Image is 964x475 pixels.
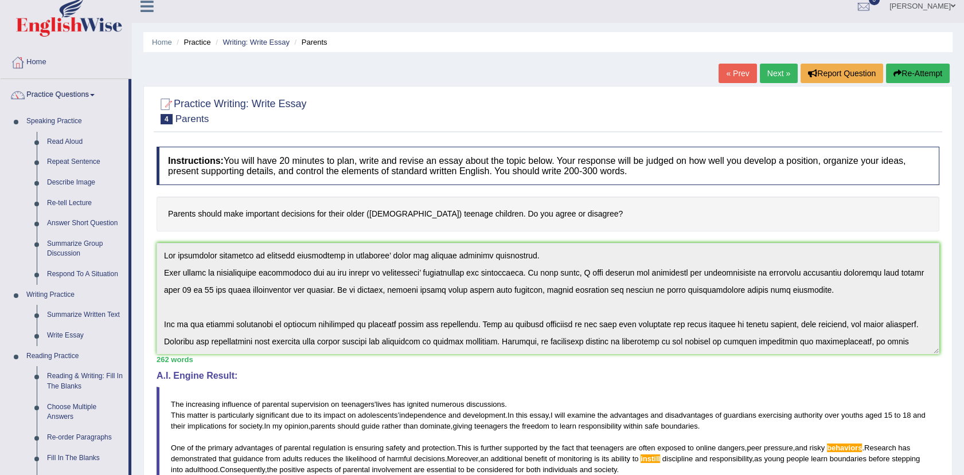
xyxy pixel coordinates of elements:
span: exercising [758,411,792,419]
span: and [580,465,592,474]
span: is [348,443,353,452]
span: and [448,411,461,419]
a: Summarize Group Discussion [42,234,128,264]
span: parental [343,465,370,474]
span: society [239,422,262,430]
a: Repeat Sentence [42,152,128,172]
span: benefit [525,454,547,463]
span: over [825,411,839,419]
span: of [334,465,341,474]
h4: Parents should make important decisions for their older ([DEMOGRAPHIC_DATA]) teenage children. Do... [157,197,939,231]
a: Speaking Practice [21,111,128,132]
span: to [458,465,465,474]
span: harmful [387,454,412,463]
span: that [576,443,588,452]
span: that [218,454,231,463]
span: 18 [903,411,911,419]
span: peer [747,443,762,452]
span: dangers [718,443,745,452]
span: before [869,454,890,463]
span: the [549,443,560,452]
span: to [551,422,557,430]
span: lives [376,400,391,409]
span: increasing [186,400,220,409]
span: significant [256,411,289,419]
span: safe [645,422,659,430]
span: the [598,411,608,419]
li: Practice [174,37,210,48]
span: are [413,465,424,474]
span: of [254,400,260,409]
span: risky [810,443,825,452]
button: Report Question [801,64,883,83]
span: to [894,411,900,419]
a: Fill In The Blanks [42,448,128,469]
span: guidance [233,454,263,463]
span: monitoring [557,454,592,463]
span: independence [399,411,446,419]
span: Research [864,443,896,452]
span: has [393,400,405,409]
a: Writing: Write Essay [223,38,290,46]
span: often [639,443,655,452]
span: youths [841,411,863,419]
span: In [264,422,270,430]
span: to [306,411,312,419]
span: considered [477,465,513,474]
span: further [481,443,502,452]
span: supported [504,443,537,452]
span: aged [865,411,882,419]
a: Read Aloud [42,132,128,152]
span: Possible spelling mistake. ‘behaviors’ is American English. (did you mean: behaviours) [827,443,862,452]
span: the [267,465,278,474]
span: to [688,443,694,452]
a: Home [152,38,172,46]
span: adolescents [358,411,397,419]
span: essay [529,411,548,419]
span: due [291,411,304,419]
span: by [540,443,548,452]
span: teenagers [591,443,624,452]
a: Summarize Written Text [42,305,128,325]
a: Practice Questions [1,79,128,108]
li: Parents [292,37,327,48]
span: particularly [218,411,254,419]
span: individuals [543,465,577,474]
span: safety [386,443,406,452]
span: of [187,443,193,452]
span: their [171,422,185,430]
span: than [403,422,417,430]
span: reduces [305,454,331,463]
span: exposed [657,443,685,452]
span: In [508,411,514,419]
span: this [516,411,528,419]
a: Answer Short Question [42,213,128,234]
span: parental [262,400,289,409]
span: its [602,454,609,463]
span: learn [560,422,576,430]
span: giving [452,422,472,430]
span: development [463,411,505,419]
span: should [337,422,359,430]
a: Writing Practice [21,285,128,305]
span: young [764,454,784,463]
span: advantages [610,411,648,419]
span: will [555,411,565,419]
span: boundaries [661,422,697,430]
span: guide [361,422,380,430]
span: ignited [407,400,429,409]
span: online [696,443,716,452]
span: stepping [892,454,920,463]
span: essential [427,465,456,474]
span: parental [284,443,311,452]
span: people [786,454,809,463]
span: numerous [431,400,465,409]
span: involvement [372,465,411,474]
span: the [196,443,206,452]
span: decisions [414,454,445,463]
span: dominate [420,422,450,430]
span: on [331,400,339,409]
span: regulation [313,443,345,452]
a: « Prev [719,64,756,83]
span: the [333,454,344,463]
